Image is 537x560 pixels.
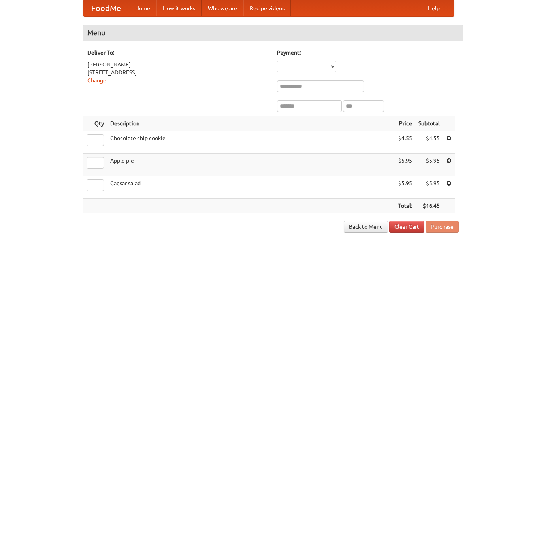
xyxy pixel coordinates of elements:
[415,176,443,199] td: $5.95
[83,25,463,41] h4: Menu
[243,0,291,16] a: Recipe videos
[344,221,388,233] a: Back to Menu
[107,176,395,199] td: Caesar salad
[415,131,443,154] td: $4.55
[422,0,446,16] a: Help
[395,199,415,213] th: Total:
[107,116,395,131] th: Description
[389,221,424,233] a: Clear Cart
[395,131,415,154] td: $4.55
[156,0,202,16] a: How it works
[415,154,443,176] td: $5.95
[83,116,107,131] th: Qty
[107,131,395,154] td: Chocolate chip cookie
[83,0,129,16] a: FoodMe
[87,61,269,68] div: [PERSON_NAME]
[107,154,395,176] td: Apple pie
[395,176,415,199] td: $5.95
[87,68,269,76] div: [STREET_ADDRESS]
[202,0,243,16] a: Who we are
[395,154,415,176] td: $5.95
[129,0,156,16] a: Home
[87,49,269,57] h5: Deliver To:
[415,199,443,213] th: $16.45
[87,77,106,84] a: Change
[395,116,415,131] th: Price
[415,116,443,131] th: Subtotal
[277,49,459,57] h5: Payment:
[426,221,459,233] button: Purchase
